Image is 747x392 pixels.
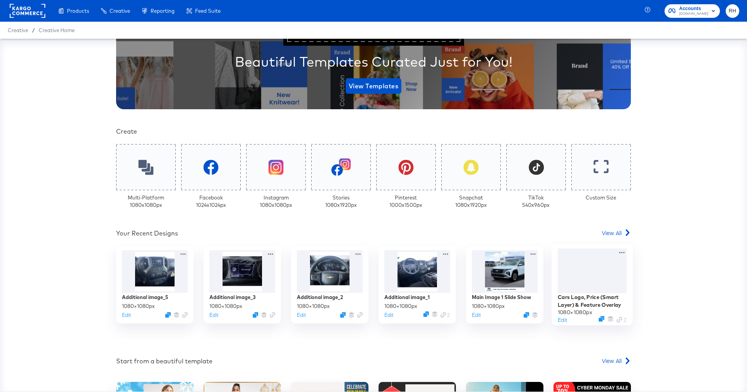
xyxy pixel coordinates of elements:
[122,303,155,310] div: 1080 × 1080 px
[389,194,422,208] div: Pinterest 1000 x 1500 px
[726,4,739,18] button: RH
[522,194,550,208] div: TikTok 540 x 960 px
[472,311,481,319] button: Edit
[455,194,487,208] div: Snapchat 1080 x 1920 px
[558,308,592,316] div: 1080 × 1080 px
[357,312,363,318] svg: Link
[679,5,708,13] span: Accounts
[379,246,456,323] div: Additional image_11080×1080pxEditDuplicateLink 2
[8,27,28,33] span: Creative
[297,303,330,310] div: 1080 × 1080 px
[297,311,306,319] button: Edit
[253,312,258,318] svg: Duplicate
[28,27,39,33] span: /
[679,11,708,17] span: [DOMAIN_NAME]
[602,357,622,364] span: View All
[349,81,398,91] span: View Templates
[67,8,89,14] span: Products
[116,127,631,136] div: Create
[165,312,171,318] svg: Duplicate
[340,312,346,318] svg: Duplicate
[440,312,446,318] svg: Link
[151,8,175,14] span: Reporting
[558,293,627,308] div: Cars Logo, Price (Smart Layer) & Feature Overlay
[195,8,221,14] span: Feed Suite
[423,311,429,317] svg: Duplicate
[209,311,218,319] button: Edit
[116,229,178,238] div: Your Recent Designs
[440,311,450,319] div: 2
[602,357,631,368] a: View All
[297,294,343,301] div: Additional image_2
[235,52,512,71] div: Beautiful Templates Curated Just for You!
[599,316,605,322] svg: Duplicate
[122,294,168,301] div: Additional image_5
[524,312,529,318] svg: Duplicate
[466,246,543,323] div: Main Image 1 Slide Show1080×1080pxEditDuplicate
[729,7,736,15] span: RH
[617,316,627,323] div: 2
[602,229,631,240] a: View All
[472,303,505,310] div: 1080 × 1080 px
[346,78,401,94] button: View Templates
[472,294,531,301] div: Main Image 1 Slide Show
[270,312,275,318] svg: Link
[116,357,212,366] div: Start from a beautiful template
[204,246,281,323] div: Additional image_31080×1080pxEditDuplicate
[260,194,292,208] div: Instagram 1080 x 1080 px
[552,244,633,325] div: Cars Logo, Price (Smart Layer) & Feature Overlay1080×1080pxEditDuplicateLink 2
[384,303,417,310] div: 1080 × 1080 px
[122,311,131,319] button: Edit
[209,294,255,301] div: Additional image_3
[39,27,75,33] a: Creative Home
[128,194,164,208] div: Multi-Platform 1080 x 1080 px
[558,316,567,323] button: Edit
[665,4,720,18] button: Accounts[DOMAIN_NAME]
[196,194,226,208] div: Facebook 1024 x 1024 px
[116,246,194,323] div: Additional image_51080×1080pxEditDuplicate
[384,311,393,319] button: Edit
[586,194,616,201] div: Custom Size
[182,312,188,318] svg: Link
[209,303,242,310] div: 1080 × 1080 px
[110,8,130,14] span: Creative
[384,294,430,301] div: Additional image_1
[602,229,622,237] span: View All
[617,317,622,323] svg: Link
[291,246,368,323] div: Additional image_21080×1080pxEditDuplicate
[325,194,357,208] div: Stories 1080 x 1920 px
